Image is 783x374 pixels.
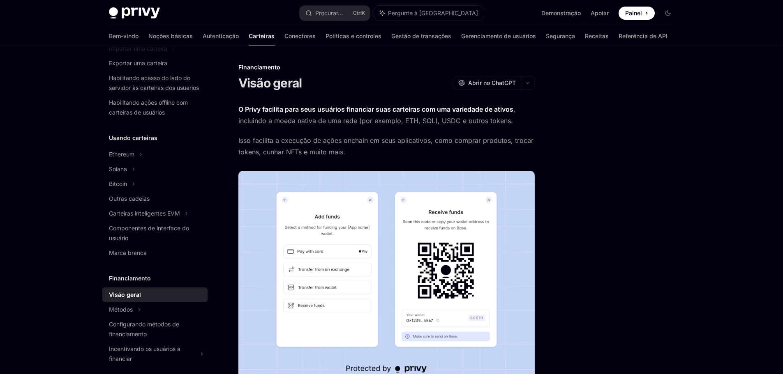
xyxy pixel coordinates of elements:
a: Outras cadeias [102,191,208,206]
font: Métodos [109,306,133,313]
font: Marca branca [109,249,147,256]
font: Carteiras [249,32,275,39]
font: Isso facilita a execução de ações onchain em seus aplicativos, como comprar produtos, trocar toke... [238,136,534,156]
button: Abrir no ChatGPT [453,76,521,90]
font: Ethereum [109,151,134,158]
button: Pergunte à [GEOGRAPHIC_DATA] [374,6,484,21]
font: Visão geral [109,291,141,298]
a: Componentes de interface do usuário [102,221,208,246]
font: Referência de API [619,32,668,39]
button: Alternar modo escuro [661,7,674,20]
a: Configurando métodos de financiamento [102,317,208,342]
a: Receitas [585,26,609,46]
a: Políticas e controles [326,26,381,46]
img: logotipo escuro [109,7,160,19]
a: Apoiar [591,9,609,17]
font: O Privy facilita para seus usuários financiar suas carteiras com uma variedade de ativos [238,105,513,113]
font: Usando carteiras [109,134,157,141]
font: Noções básicas [148,32,193,39]
font: Conectores [284,32,316,39]
font: Componentes de interface do usuário [109,225,189,241]
font: Políticas e controles [326,32,381,39]
a: Habilitando ações offline com carteiras de usuários [102,95,208,120]
a: Visão geral [102,287,208,302]
a: Demonstração [541,9,581,17]
font: Painel [625,9,642,16]
a: Bem-vindo [109,26,139,46]
font: Abrir no ChatGPT [468,79,516,86]
font: Solana [109,165,127,172]
font: Pergunte à [GEOGRAPHIC_DATA] [388,9,478,16]
font: Procurar... [315,9,343,16]
font: Ctrl [353,10,362,16]
a: Painel [619,7,655,20]
a: Referência de API [619,26,668,46]
font: Outras cadeias [109,195,150,202]
font: Apoiar [591,9,609,16]
a: Autenticação [203,26,239,46]
font: Carteiras inteligentes EVM [109,210,180,217]
font: Bem-vindo [109,32,139,39]
a: Gerenciamento de usuários [461,26,536,46]
a: Marca branca [102,246,208,260]
button: Procurar...CtrlK [300,6,370,21]
font: Exportar uma carteira [109,60,167,67]
font: Incentivando os usuários a financiar [109,345,180,362]
font: Gerenciamento de usuários [461,32,536,39]
font: Financiamento [238,64,280,71]
a: Gestão de transações [391,26,451,46]
font: Habilitando ações offline com carteiras de usuários [109,99,188,116]
a: Segurança [546,26,575,46]
a: Carteiras [249,26,275,46]
font: Receitas [585,32,609,39]
font: Habilitando acesso do lado do servidor às carteiras dos usuários [109,74,199,91]
font: Demonstração [541,9,581,16]
font: Configurando métodos de financiamento [109,321,179,337]
font: Segurança [546,32,575,39]
a: Conectores [284,26,316,46]
font: Financiamento [109,275,151,282]
font: Visão geral [238,76,302,90]
font: Gestão de transações [391,32,451,39]
a: Exportar uma carteira [102,56,208,71]
font: K [362,10,365,16]
font: Bitcoin [109,180,127,187]
a: Noções básicas [148,26,193,46]
a: Habilitando acesso do lado do servidor às carteiras dos usuários [102,71,208,95]
font: Autenticação [203,32,239,39]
